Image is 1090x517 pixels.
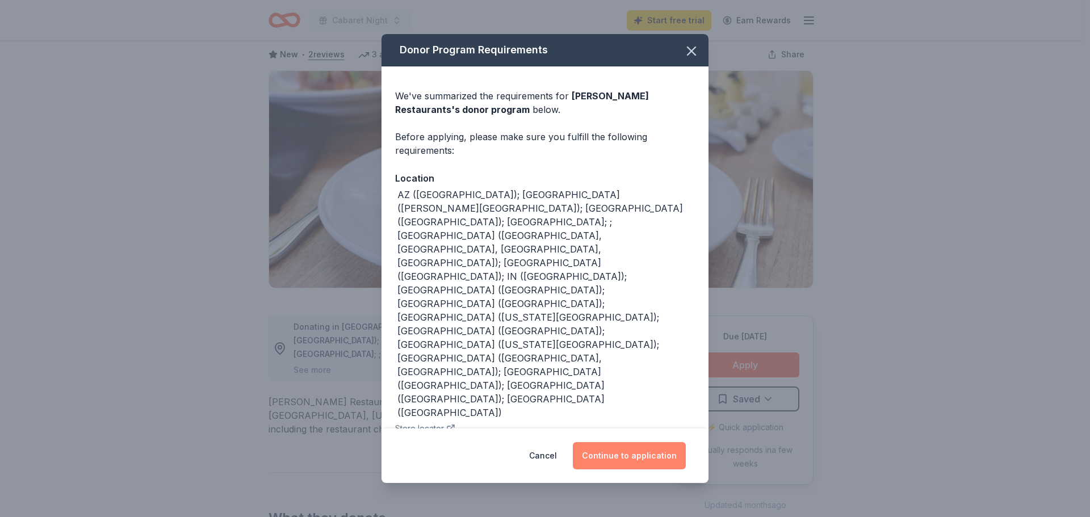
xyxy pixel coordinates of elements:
div: Location [395,171,695,186]
div: Before applying, please make sure you fulfill the following requirements: [395,130,695,157]
button: Continue to application [573,442,686,469]
div: AZ ([GEOGRAPHIC_DATA]); [GEOGRAPHIC_DATA] ([PERSON_NAME][GEOGRAPHIC_DATA]); [GEOGRAPHIC_DATA] ([G... [397,188,695,419]
button: Cancel [529,442,557,469]
div: We've summarized the requirements for below. [395,89,695,116]
button: Store locator [395,422,455,435]
div: Donor Program Requirements [381,34,708,66]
